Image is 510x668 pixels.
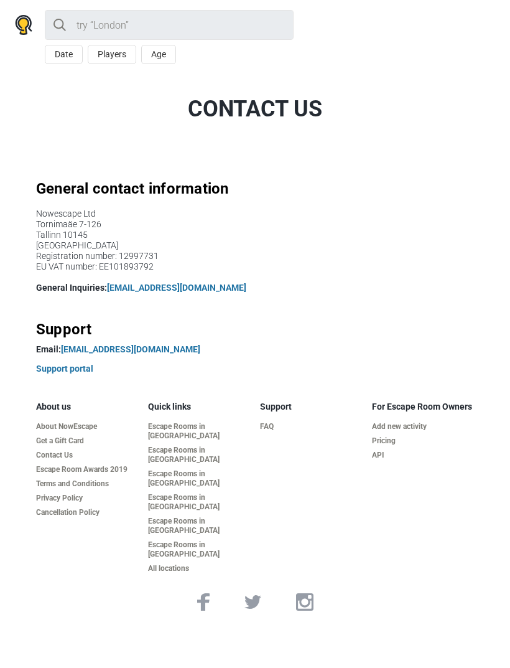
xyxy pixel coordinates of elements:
[61,344,200,354] a: [EMAIL_ADDRESS][DOMAIN_NAME]
[15,15,32,35] img: Nowescape logo
[260,422,362,431] a: FAQ
[36,364,93,374] a: Support portal
[148,564,250,573] a: All locations
[372,402,474,412] h5: For Escape Room Owners
[45,10,294,40] input: try “London”
[36,422,138,431] a: About NowEscape
[45,45,83,64] button: Date
[36,209,474,219] li: Nowescape Ltd
[148,469,250,488] a: Escape Rooms in [GEOGRAPHIC_DATA]
[148,540,250,559] a: Escape Rooms in [GEOGRAPHIC_DATA]
[107,283,246,293] a: [EMAIL_ADDRESS][DOMAIN_NAME]
[88,45,136,64] button: Players
[36,436,138,446] a: Get a Gift Card
[36,251,474,261] li: Registration number: 12997731
[36,319,474,340] h2: Support
[36,261,474,272] li: EU VAT number: EE101893792
[36,343,474,356] p: Email:
[148,446,250,464] a: Escape Rooms in [GEOGRAPHIC_DATA]
[36,508,138,517] a: Cancellation Policy
[36,402,138,412] h5: About us
[36,479,138,489] a: Terms and Conditions
[148,422,250,441] a: Escape Rooms in [GEOGRAPHIC_DATA]
[36,240,474,251] li: [GEOGRAPHIC_DATA]
[36,93,474,125] h1: Contact us
[260,402,362,412] h5: Support
[148,517,250,535] a: Escape Rooms in [GEOGRAPHIC_DATA]
[148,402,250,412] h5: Quick links
[36,465,138,474] a: Escape Room Awards 2019
[36,230,474,240] li: Tallinn 10145
[36,494,138,503] a: Privacy Policy
[36,281,474,294] p: General Inquiries:
[36,219,474,230] li: Tornimaäe 7-126
[36,451,138,460] a: Contact Us
[372,451,474,460] a: API
[372,436,474,446] a: Pricing
[141,45,176,64] button: Age
[372,422,474,431] a: Add new activity
[148,493,250,512] a: Escape Rooms in [GEOGRAPHIC_DATA]
[36,179,474,199] h2: General contact information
